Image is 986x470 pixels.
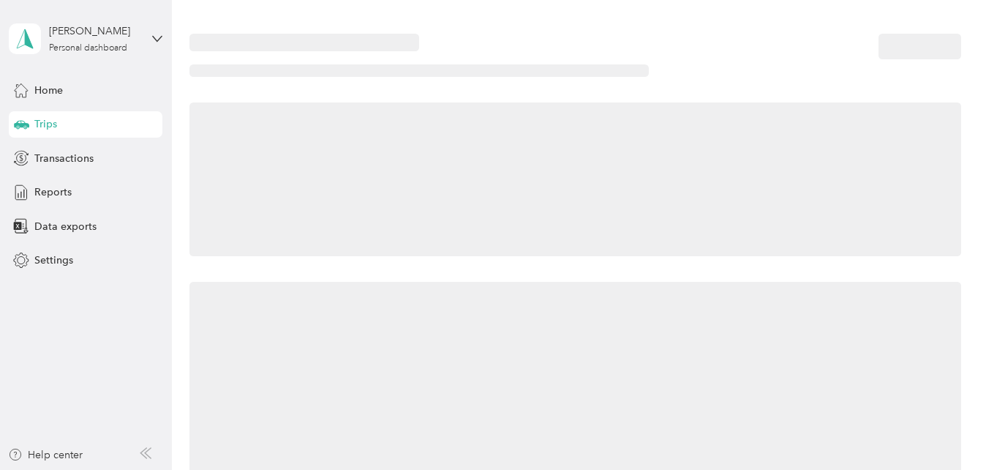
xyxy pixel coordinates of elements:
[8,447,83,463] button: Help center
[49,23,140,39] div: [PERSON_NAME]
[34,219,97,234] span: Data exports
[904,388,986,470] iframe: Everlance-gr Chat Button Frame
[34,116,57,132] span: Trips
[34,184,72,200] span: Reports
[49,44,127,53] div: Personal dashboard
[34,83,63,98] span: Home
[34,253,73,268] span: Settings
[34,151,94,166] span: Transactions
